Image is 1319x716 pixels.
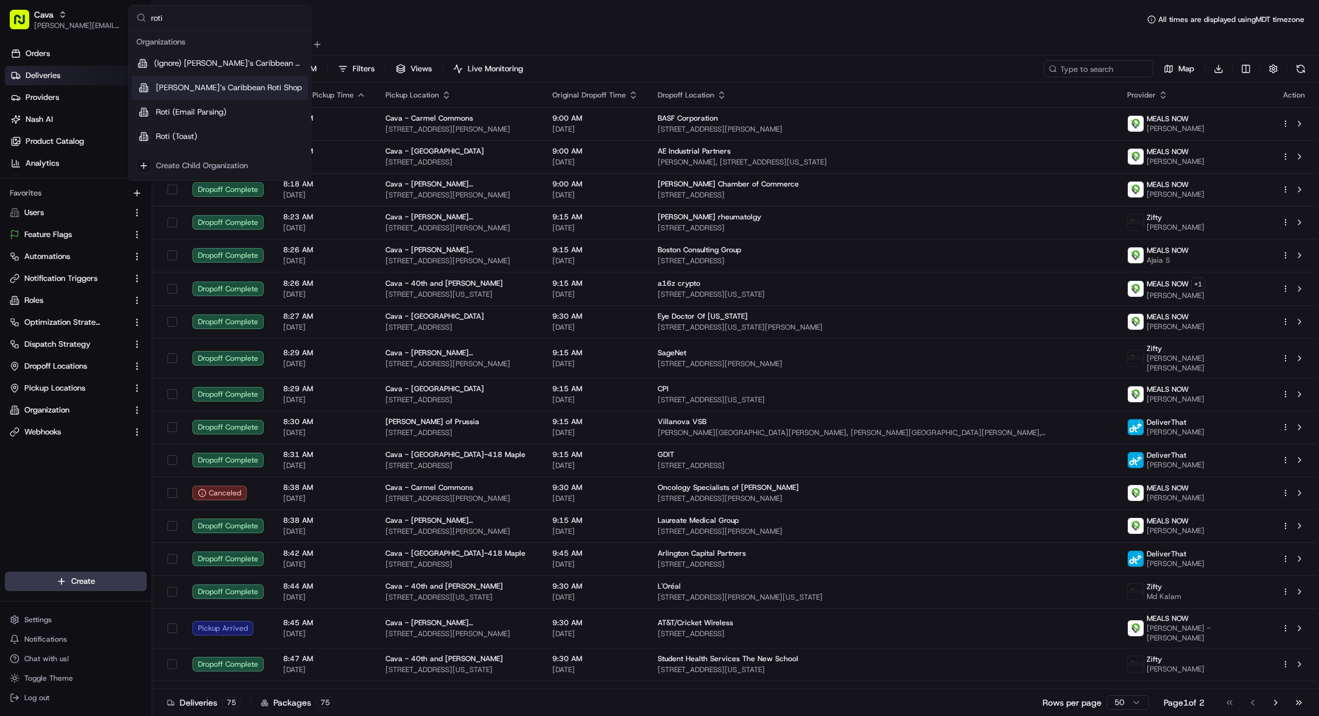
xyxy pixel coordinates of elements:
[552,124,638,134] span: [DATE]
[1191,277,1205,291] button: +1
[658,395,1108,405] span: [STREET_ADDRESS][US_STATE]
[1147,559,1205,569] span: [PERSON_NAME]
[385,494,533,503] span: [STREET_ADDRESS][PERSON_NAME]
[385,559,533,569] span: [STREET_ADDRESS]
[1128,452,1144,468] img: profile_deliverthat_partner.png
[1147,614,1189,623] span: MEALS NOW
[283,494,366,503] span: [DATE]
[283,179,366,189] span: 8:18 AM
[658,223,1108,233] span: [STREET_ADDRESS]
[552,428,638,438] span: [DATE]
[385,179,533,189] span: Cava - [PERSON_NAME][GEOGRAPHIC_DATA]
[283,687,366,697] span: 8:52 AM
[10,317,127,328] a: Optimization Strategy
[283,113,366,123] span: 8:12 AM
[658,179,799,189] span: [PERSON_NAME] Chamber of Commerce
[658,384,669,394] span: CPI
[658,592,1108,602] span: [STREET_ADDRESS][PERSON_NAME][US_STATE]
[283,516,366,525] span: 8:38 AM
[552,190,638,200] span: [DATE]
[71,576,95,587] span: Create
[1178,63,1194,74] span: Map
[24,673,73,683] span: Toggle Theme
[385,289,533,299] span: [STREET_ADDRESS][US_STATE]
[1127,90,1156,100] span: Provider
[283,483,366,492] span: 8:38 AM
[283,618,366,628] span: 8:45 AM
[552,395,638,405] span: [DATE]
[552,618,638,628] span: 9:30 AM
[658,629,1108,639] span: [STREET_ADDRESS]
[24,615,52,625] span: Settings
[222,697,241,708] div: 75
[552,687,638,697] span: 9:45 AM
[151,5,303,30] input: Search...
[353,63,375,74] span: Filters
[1128,350,1144,366] img: zifty-logo-trans-sq.png
[26,70,60,81] span: Deliveries
[283,124,366,134] span: [DATE]
[1147,483,1189,493] span: MEALS NOW
[1128,214,1144,230] img: zifty-logo-trans-sq.png
[24,693,49,703] span: Log out
[658,428,1108,438] span: [PERSON_NAME][GEOGRAPHIC_DATA][PERSON_NAME], [PERSON_NAME][GEOGRAPHIC_DATA][PERSON_NAME], [STREET...
[283,384,366,394] span: 8:29 AM
[26,92,59,103] span: Providers
[552,256,638,266] span: [DATE]
[658,494,1108,503] span: [STREET_ADDRESS][PERSON_NAME]
[283,359,366,369] span: [DATE]
[5,269,147,288] button: Notification Triggers
[1147,279,1189,289] span: MEALS NOW
[1147,114,1189,124] span: MEALS NOW
[24,317,101,328] span: Optimization Strategy
[552,461,638,470] span: [DATE]
[1147,322,1205,331] span: [PERSON_NAME]
[658,654,798,664] span: Student Health Services The New School
[1128,116,1144,132] img: melas_now_logo.png
[283,223,366,233] span: [DATE]
[552,359,638,369] span: [DATE]
[658,526,1108,536] span: [STREET_ADDRESS][PERSON_NAME]
[1128,485,1144,501] img: melas_now_logo.png
[658,289,1108,299] span: [STREET_ADDRESS][US_STATE]
[1147,394,1205,404] span: [PERSON_NAME]
[385,124,533,134] span: [STREET_ADDRESS][PERSON_NAME]
[283,548,366,558] span: 8:42 AM
[10,229,127,240] a: Feature Flags
[1147,526,1205,536] span: [PERSON_NAME]
[552,494,638,503] span: [DATE]
[1147,516,1189,526] span: MEALS NOW
[1128,620,1144,636] img: melas_now_logo.png
[658,311,748,321] span: Eye Doctor Of [US_STATE]
[1128,247,1144,263] img: melas_now_logo.png
[385,516,533,525] span: Cava - [PERSON_NAME][GEOGRAPHIC_DATA]
[1147,157,1205,166] span: [PERSON_NAME]
[658,190,1108,200] span: [STREET_ADDRESS]
[658,548,746,558] span: Arlington Capital Partners
[552,289,638,299] span: [DATE]
[1147,213,1162,222] span: Zifty
[34,9,54,21] span: Cava
[1158,15,1304,24] span: All times are displayed using MDT timezone
[658,322,1108,332] span: [STREET_ADDRESS][US_STATE][PERSON_NAME]
[1128,584,1144,600] img: zifty-logo-trans-sq.png
[658,256,1108,266] span: [STREET_ADDRESS]
[385,278,503,288] span: Cava - 40th and [PERSON_NAME]
[552,516,638,525] span: 9:15 AM
[1147,255,1189,265] span: Ajaia S
[5,154,152,173] a: Analytics
[5,110,152,129] a: Nash AI
[385,90,439,100] span: Pickup Location
[410,63,432,74] span: Views
[385,245,533,255] span: Cava - [PERSON_NAME][GEOGRAPHIC_DATA]
[1292,60,1309,77] button: Refresh
[658,90,714,100] span: Dropoff Location
[1128,314,1144,330] img: melas_now_logo.png
[5,203,147,222] button: Users
[1147,291,1205,300] span: [PERSON_NAME]
[1147,312,1189,322] span: MEALS NOW
[10,251,127,262] a: Automations
[1164,697,1205,709] div: Page 1 of 2
[1147,450,1186,460] span: DeliverThat
[658,278,700,288] span: a16z crypto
